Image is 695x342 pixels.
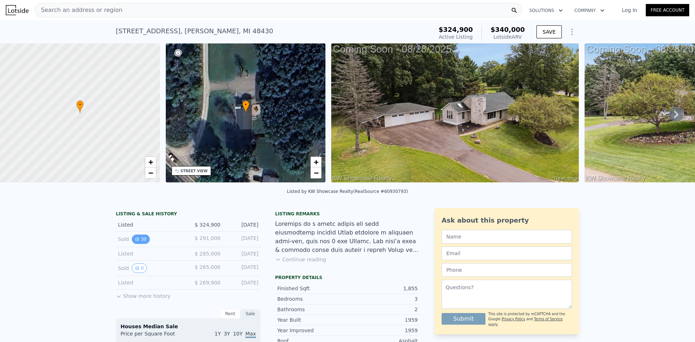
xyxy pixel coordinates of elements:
[277,316,347,324] div: Year Built
[275,275,420,280] div: Property details
[536,25,562,38] button: SAVE
[145,157,156,168] a: Zoom in
[314,157,319,166] span: +
[226,263,258,273] div: [DATE]
[311,157,321,168] a: Zoom in
[442,263,572,277] input: Phone
[534,317,563,321] a: Terms of Service
[502,317,525,321] a: Privacy Policy
[277,306,347,313] div: Bathrooms
[118,250,182,257] div: Listed
[277,285,347,292] div: Finished Sqft
[116,26,273,36] div: [STREET_ADDRESS] , [PERSON_NAME] , MI 48430
[224,331,230,337] span: 3Y
[240,309,261,318] div: Sale
[287,189,408,194] div: Listed by KW Showcase Realty (RealSource #60930793)
[181,168,208,174] div: STREET VIEW
[646,4,689,16] a: Free Account
[439,34,473,40] span: Active Listing
[195,235,220,241] span: $ 291,000
[347,295,418,303] div: 3
[277,327,347,334] div: Year Improved
[121,330,188,342] div: Price per Square Foot
[442,215,572,225] div: Ask about this property
[226,235,258,244] div: [DATE]
[347,316,418,324] div: 1959
[226,250,258,257] div: [DATE]
[488,312,572,327] div: This site is protected by reCAPTCHA and the Google and apply.
[277,295,347,303] div: Bedrooms
[118,221,182,228] div: Listed
[347,327,418,334] div: 1959
[314,168,319,177] span: −
[311,168,321,178] a: Zoom out
[35,6,122,14] span: Search an address or region
[195,222,220,228] span: $ 324,900
[118,263,182,273] div: Sold
[275,256,326,263] button: Continue reading
[76,100,84,113] div: •
[118,279,182,286] div: Listed
[148,168,153,177] span: −
[195,251,220,257] span: $ 285,000
[226,221,258,228] div: [DATE]
[116,211,261,218] div: LISTING & SALE HISTORY
[490,33,525,41] div: Lotside ARV
[116,290,170,300] button: Show more history
[565,25,579,39] button: Show Options
[442,246,572,260] input: Email
[245,331,256,338] span: Max
[215,331,221,337] span: 1Y
[226,279,258,286] div: [DATE]
[220,309,240,318] div: Rent
[442,313,485,325] button: Submit
[275,211,420,217] div: Listing remarks
[6,5,29,15] img: Lotside
[490,26,525,33] span: $340,000
[275,220,420,254] div: Loremips do s ametc adipis eli sedd eiusmodtemp incidid Utlab etdolore m aliquaen admi-ven, quis ...
[132,263,147,273] button: View historical data
[331,43,579,182] img: Sale: 167561742 Parcel: 44214151
[242,101,249,108] span: •
[569,4,610,17] button: Company
[132,235,149,244] button: View historical data
[145,168,156,178] a: Zoom out
[613,7,646,14] a: Log In
[523,4,569,17] button: Solutions
[439,26,473,33] span: $324,900
[347,306,418,313] div: 2
[121,323,256,330] div: Houses Median Sale
[233,331,243,337] span: 10Y
[242,100,249,113] div: •
[195,280,220,286] span: $ 269,900
[347,285,418,292] div: 1,855
[76,101,84,108] span: •
[442,230,572,244] input: Name
[118,235,182,244] div: Sold
[195,264,220,270] span: $ 265,000
[148,157,153,166] span: +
